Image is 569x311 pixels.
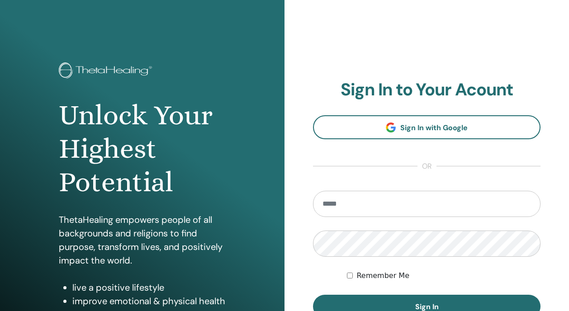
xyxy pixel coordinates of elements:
[417,161,436,172] span: or
[347,270,541,281] div: Keep me authenticated indefinitely or until I manually logout
[59,213,226,267] p: ThetaHealing empowers people of all backgrounds and religions to find purpose, transform lives, a...
[356,270,409,281] label: Remember Me
[72,281,226,294] li: live a positive lifestyle
[313,80,541,100] h2: Sign In to Your Acount
[313,115,541,139] a: Sign In with Google
[72,294,226,308] li: improve emotional & physical health
[59,99,226,199] h1: Unlock Your Highest Potential
[400,123,468,132] span: Sign In with Google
